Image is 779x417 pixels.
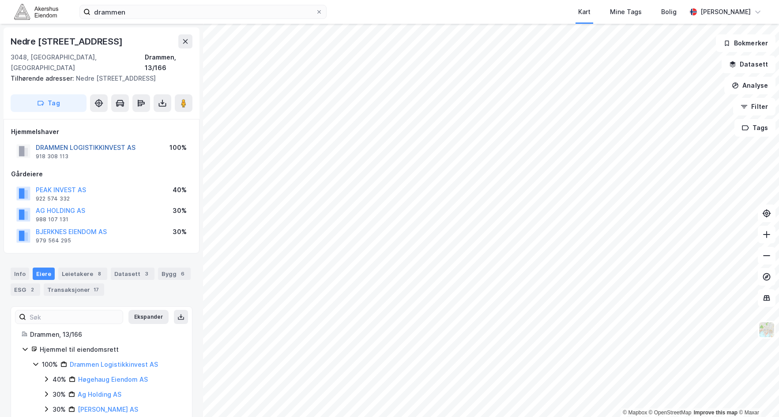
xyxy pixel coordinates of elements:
[78,391,121,398] a: Ag Holding AS
[578,7,591,17] div: Kart
[11,52,145,73] div: 3048, [GEOGRAPHIC_DATA], [GEOGRAPHIC_DATA]
[623,410,647,416] a: Mapbox
[758,321,775,338] img: Z
[173,185,187,195] div: 40%
[26,310,123,324] input: Søk
[694,410,738,416] a: Improve this map
[14,4,58,19] img: akershus-eiendom-logo.9091f326c980b4bce74ccdd9f866810c.svg
[78,406,138,413] a: [PERSON_NAME] AS
[78,376,148,383] a: Høgehaug Eiendom AS
[173,205,187,216] div: 30%
[11,268,29,280] div: Info
[58,268,107,280] div: Leietakere
[36,237,71,244] div: 979 564 295
[53,374,66,385] div: 40%
[95,269,104,278] div: 8
[42,359,58,370] div: 100%
[145,52,192,73] div: Drammen, 13/166
[178,269,187,278] div: 6
[90,5,316,19] input: Søk på adresse, matrikkel, gårdeiere, leietakere eller personer
[661,7,677,17] div: Bolig
[11,74,76,82] span: Tilhørende adresser:
[11,73,185,84] div: Nedre [STREET_ADDRESS]
[735,375,779,417] iframe: Chat Widget
[92,285,101,294] div: 17
[722,56,775,73] button: Datasett
[716,34,775,52] button: Bokmerker
[724,77,775,94] button: Analyse
[735,375,779,417] div: Kontrollprogram for chat
[649,410,692,416] a: OpenStreetMap
[610,7,642,17] div: Mine Tags
[173,227,187,237] div: 30%
[733,98,775,115] button: Filter
[44,283,104,296] div: Transaksjoner
[11,283,40,296] div: ESG
[53,389,66,400] div: 30%
[40,344,181,355] div: Hjemmel til eiendomsrett
[28,285,37,294] div: 2
[30,329,181,340] div: Drammen, 13/166
[142,269,151,278] div: 3
[11,94,87,112] button: Tag
[11,127,192,137] div: Hjemmelshaver
[33,268,55,280] div: Eiere
[158,268,191,280] div: Bygg
[734,119,775,137] button: Tags
[11,169,192,179] div: Gårdeiere
[11,34,124,48] div: Nedre [STREET_ADDRESS]
[169,142,187,153] div: 100%
[128,310,169,324] button: Ekspander
[36,216,68,223] div: 988 107 131
[700,7,751,17] div: [PERSON_NAME]
[70,361,158,368] a: Drammen Logistikkinvest AS
[36,195,70,202] div: 922 574 332
[36,153,68,160] div: 918 308 113
[53,404,66,415] div: 30%
[111,268,154,280] div: Datasett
